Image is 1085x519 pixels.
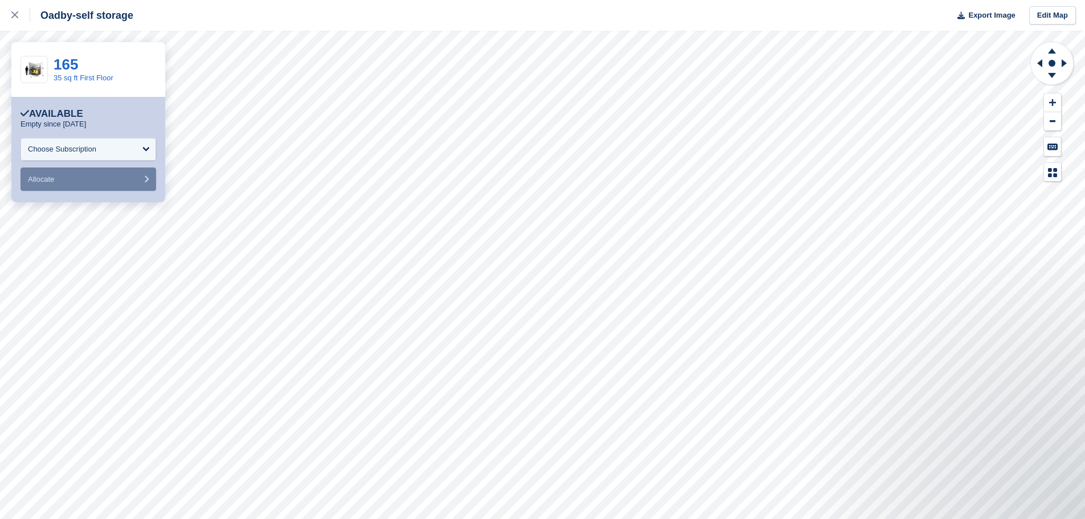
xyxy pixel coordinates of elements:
[21,167,156,191] button: Allocate
[28,175,54,183] span: Allocate
[1044,112,1061,131] button: Zoom Out
[1044,93,1061,112] button: Zoom In
[1044,137,1061,156] button: Keyboard Shortcuts
[54,73,113,82] a: 35 sq ft First Floor
[21,120,86,129] p: Empty since [DATE]
[28,144,96,155] div: Choose Subscription
[21,108,83,120] div: Available
[54,56,78,73] a: 165
[1029,6,1076,25] a: Edit Map
[30,9,133,22] div: Oadby-self storage
[1044,163,1061,182] button: Map Legend
[951,6,1016,25] button: Export Image
[968,10,1015,21] span: Export Image
[21,60,47,80] img: 35-sqft-unit%20(4).jpg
